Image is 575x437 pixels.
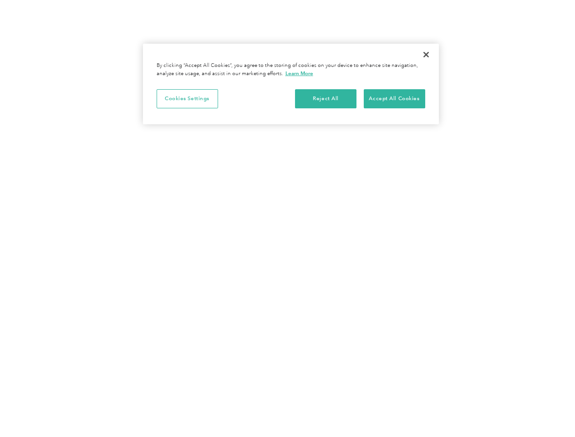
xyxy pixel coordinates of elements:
div: Privacy [143,44,439,124]
button: Cookies Settings [157,89,218,108]
button: Reject All [295,89,356,108]
button: Close [416,45,436,65]
div: Cookie banner [143,44,439,124]
a: More information about your privacy, opens in a new tab [285,70,313,76]
button: Accept All Cookies [364,89,425,108]
div: By clicking “Accept All Cookies”, you agree to the storing of cookies on your device to enhance s... [157,62,425,78]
